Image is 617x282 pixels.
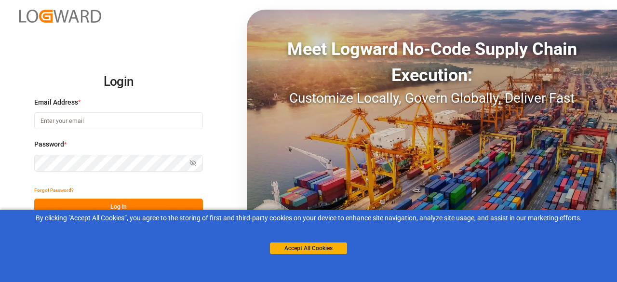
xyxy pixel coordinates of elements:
h2: Login [34,67,203,97]
button: Accept All Cookies [270,242,347,254]
img: Logward_new_orange.png [19,10,101,23]
div: By clicking "Accept All Cookies”, you agree to the storing of first and third-party cookies on yo... [7,213,610,223]
button: Log In [34,199,203,215]
button: Forgot Password? [34,182,74,199]
div: Customize Locally, Govern Globally, Deliver Fast [247,88,617,108]
input: Enter your email [34,112,203,129]
span: Email Address [34,97,78,107]
span: Password [34,139,64,149]
div: Meet Logward No-Code Supply Chain Execution: [247,36,617,88]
